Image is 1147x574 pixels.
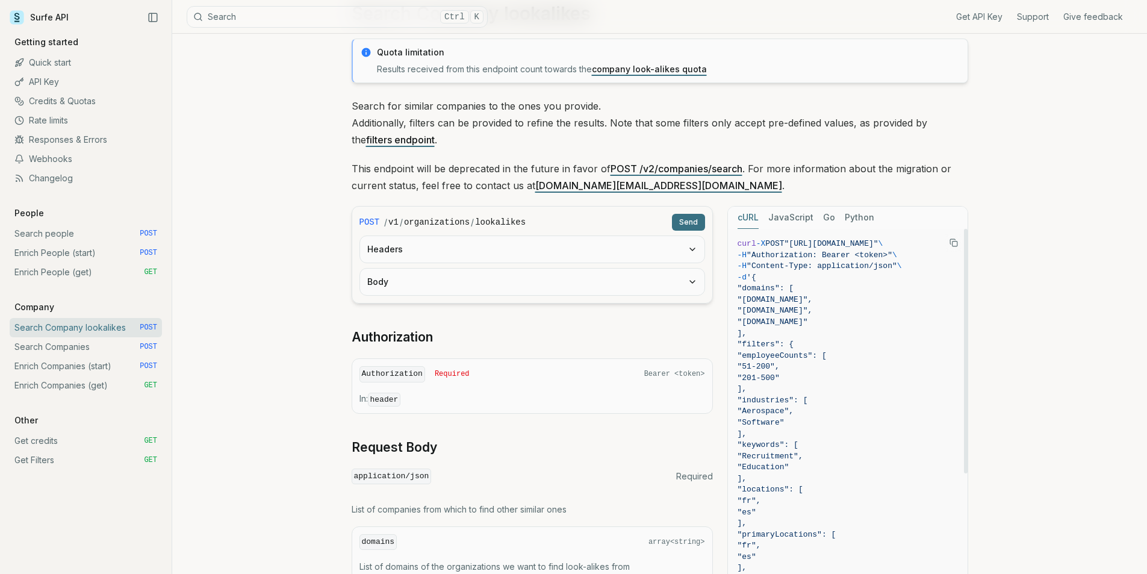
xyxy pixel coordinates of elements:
span: "keywords": [ [738,440,798,449]
span: "domains": [ [738,284,794,293]
a: Support [1017,11,1049,23]
a: Get Filters GET [10,451,162,470]
span: Required [676,470,713,482]
span: POST [140,361,157,371]
span: \ [897,261,902,270]
span: POST [140,248,157,258]
span: "Aerospace", [738,407,794,416]
code: Authorization [359,366,425,382]
span: "es" [738,552,756,561]
a: Authorization [352,329,433,346]
a: [DOMAIN_NAME][EMAIL_ADDRESS][DOMAIN_NAME] [535,179,782,192]
a: POST /v2/companies/search [611,163,742,175]
span: -H [738,251,747,260]
a: Request Body [352,439,437,456]
button: Send [672,214,705,231]
code: header [368,393,401,407]
span: "Education" [738,463,789,472]
code: v1 [388,216,399,228]
span: "Content-Type: application/json" [747,261,897,270]
button: SearchCtrlK [187,6,488,28]
span: "locations": [ [738,485,803,494]
p: Company [10,301,59,313]
span: array<string> [648,537,705,547]
span: "fr", [738,496,761,505]
a: Enrich Companies (start) POST [10,357,162,376]
span: '{ [747,273,756,282]
span: GET [144,455,157,465]
span: "es" [738,508,756,517]
span: ], [738,429,747,438]
p: Quota limitation [377,46,960,58]
code: domains [359,534,397,551]
span: -X [756,239,766,248]
span: / [471,216,474,228]
span: -H [738,261,747,270]
p: Getting started [10,36,83,48]
span: / [400,216,403,228]
a: Enrich People (start) POST [10,243,162,263]
button: Go [823,207,835,229]
a: API Key [10,72,162,92]
span: "fr", [738,541,761,550]
span: POST [359,216,380,228]
span: "201-500" [738,373,780,382]
a: filters endpoint [366,134,435,146]
span: POST [140,323,157,332]
button: Body [360,269,704,295]
a: Search Company lookalikes POST [10,318,162,337]
span: "primaryLocations": [ [738,530,836,539]
a: Enrich Companies (get) GET [10,376,162,395]
span: -d [738,273,747,282]
button: Collapse Sidebar [144,8,162,27]
a: Search people POST [10,224,162,243]
a: company look-alikes quota [592,64,707,74]
p: This endpoint will be deprecated in the future in favor of . For more information about the migra... [352,160,968,194]
span: "[DOMAIN_NAME]" [738,317,808,326]
a: Webhooks [10,149,162,169]
span: \ [878,239,883,248]
p: In: [359,393,705,406]
span: "[DOMAIN_NAME]", [738,295,813,304]
button: cURL [738,207,759,229]
span: GET [144,436,157,446]
span: "Authorization: Bearer <token>" [747,251,892,260]
span: "industries": [ [738,396,808,405]
kbd: K [470,10,483,23]
code: application/json [352,469,432,485]
span: "[DOMAIN_NAME]", [738,306,813,315]
a: Enrich People (get) GET [10,263,162,282]
span: "Software" [738,418,785,427]
span: "filters": { [738,340,794,349]
span: POST [765,239,784,248]
span: "employeeCounts": [ [738,351,827,360]
button: Copy Text [945,234,963,252]
code: lookalikes [475,216,526,228]
span: ], [738,519,747,528]
span: ], [738,474,747,483]
p: Search for similar companies to the ones you provide. Additionally, filters can be provided to re... [352,98,968,148]
button: Headers [360,236,704,263]
p: List of companies from which to find other similar ones [352,504,713,516]
a: Credits & Quotas [10,92,162,111]
button: JavaScript [768,207,813,229]
span: ], [738,329,747,338]
a: Rate limits [10,111,162,130]
span: Bearer <token> [644,369,705,379]
a: Quick start [10,53,162,72]
span: ], [738,563,747,572]
span: POST [140,342,157,352]
a: Get API Key [956,11,1002,23]
span: "51-200", [738,362,780,371]
a: Surfe API [10,8,69,27]
span: curl [738,239,756,248]
span: / [384,216,387,228]
kbd: Ctrl [440,10,469,23]
p: List of domains of the organizations we want to find look-alikes from [359,561,705,573]
a: Responses & Errors [10,130,162,149]
span: \ [892,251,897,260]
span: "[URL][DOMAIN_NAME]" [785,239,878,248]
span: Required [435,369,470,379]
a: Search Companies POST [10,337,162,357]
code: organizations [404,216,470,228]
